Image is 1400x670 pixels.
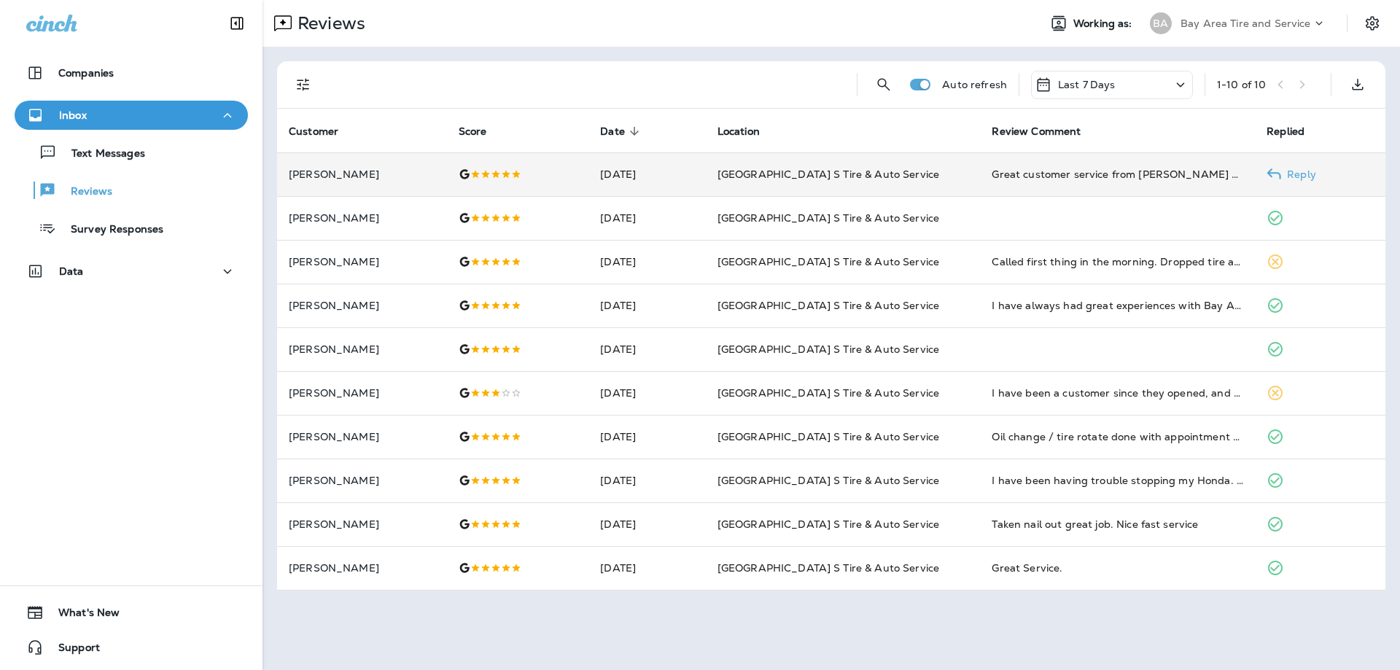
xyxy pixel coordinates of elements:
[289,475,435,486] p: [PERSON_NAME]
[59,109,87,121] p: Inbox
[717,561,939,574] span: [GEOGRAPHIC_DATA] S Tire & Auto Service
[289,125,357,138] span: Customer
[1181,17,1311,29] p: Bay Area Tire and Service
[942,79,1007,90] p: Auto refresh
[717,168,939,181] span: [GEOGRAPHIC_DATA] S Tire & Auto Service
[869,70,898,99] button: Search Reviews
[600,125,644,138] span: Date
[588,240,705,284] td: [DATE]
[15,137,248,168] button: Text Messages
[292,12,365,34] p: Reviews
[289,431,435,443] p: [PERSON_NAME]
[1281,168,1316,180] p: Reply
[15,58,248,87] button: Companies
[59,265,84,277] p: Data
[15,175,248,206] button: Reviews
[289,343,435,355] p: [PERSON_NAME]
[56,185,112,199] p: Reviews
[992,125,1081,138] span: Review Comment
[992,167,1243,182] div: Great customer service from Rick and fast and excellent service from automotive technician.
[717,430,939,443] span: [GEOGRAPHIC_DATA] S Tire & Auto Service
[717,299,939,312] span: [GEOGRAPHIC_DATA] S Tire & Auto Service
[588,152,705,196] td: [DATE]
[44,642,100,659] span: Support
[588,284,705,327] td: [DATE]
[992,561,1243,575] div: Great Service.
[15,213,248,244] button: Survey Responses
[289,562,435,574] p: [PERSON_NAME]
[717,255,939,268] span: [GEOGRAPHIC_DATA] S Tire & Auto Service
[1058,79,1116,90] p: Last 7 Days
[15,257,248,286] button: Data
[717,518,939,531] span: [GEOGRAPHIC_DATA] S Tire & Auto Service
[217,9,257,38] button: Collapse Sidebar
[588,415,705,459] td: [DATE]
[1359,10,1385,36] button: Settings
[717,125,779,138] span: Location
[588,196,705,240] td: [DATE]
[992,125,1100,138] span: Review Comment
[1343,70,1372,99] button: Export as CSV
[717,343,939,356] span: [GEOGRAPHIC_DATA] S Tire & Auto Service
[992,473,1243,488] div: I have been having trouble stopping my Honda. Everyone said it was my imagination. First time in ...
[15,101,248,130] button: Inbox
[1267,125,1304,138] span: Replied
[588,371,705,415] td: [DATE]
[588,327,705,371] td: [DATE]
[15,633,248,662] button: Support
[992,517,1243,531] div: Taken nail out great job. Nice fast service
[1150,12,1172,34] div: BA
[459,125,506,138] span: Score
[289,518,435,530] p: [PERSON_NAME]
[717,474,939,487] span: [GEOGRAPHIC_DATA] S Tire & Auto Service
[289,212,435,224] p: [PERSON_NAME]
[56,223,163,237] p: Survey Responses
[588,459,705,502] td: [DATE]
[459,125,487,138] span: Score
[992,386,1243,400] div: I have been a customer since they opened, and have never had anything but great things to say abo...
[992,298,1243,313] div: I have always had great experiences with Bay Area Tire. I bought my tires here. They did an excel...
[44,607,120,624] span: What's New
[1217,79,1266,90] div: 1 - 10 of 10
[717,211,939,225] span: [GEOGRAPHIC_DATA] S Tire & Auto Service
[289,168,435,180] p: [PERSON_NAME]
[717,386,939,400] span: [GEOGRAPHIC_DATA] S Tire & Auto Service
[992,254,1243,269] div: Called first thing in the morning. Dropped tire and tube off and waited for a call. Excellent ser...
[57,147,145,161] p: Text Messages
[600,125,625,138] span: Date
[1267,125,1323,138] span: Replied
[717,125,760,138] span: Location
[289,125,338,138] span: Customer
[15,598,248,627] button: What's New
[58,67,114,79] p: Companies
[289,70,318,99] button: Filters
[992,429,1243,444] div: Oil change / tire rotate done with appointment timely. Very pleasant staff.
[289,256,435,268] p: [PERSON_NAME]
[289,387,435,399] p: [PERSON_NAME]
[289,300,435,311] p: [PERSON_NAME]
[588,546,705,590] td: [DATE]
[588,502,705,546] td: [DATE]
[1073,17,1135,30] span: Working as:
